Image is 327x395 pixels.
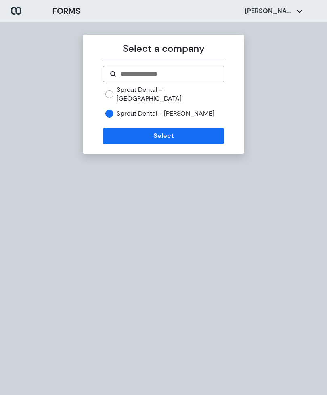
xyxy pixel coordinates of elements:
[103,41,224,56] p: Select a company
[117,85,224,103] label: Sprout Dental - [GEOGRAPHIC_DATA]
[245,6,293,15] p: [PERSON_NAME]
[52,5,80,17] h3: FORMS
[117,109,214,118] label: Sprout Dental - [PERSON_NAME]
[103,128,224,144] button: Select
[119,69,217,79] input: Search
